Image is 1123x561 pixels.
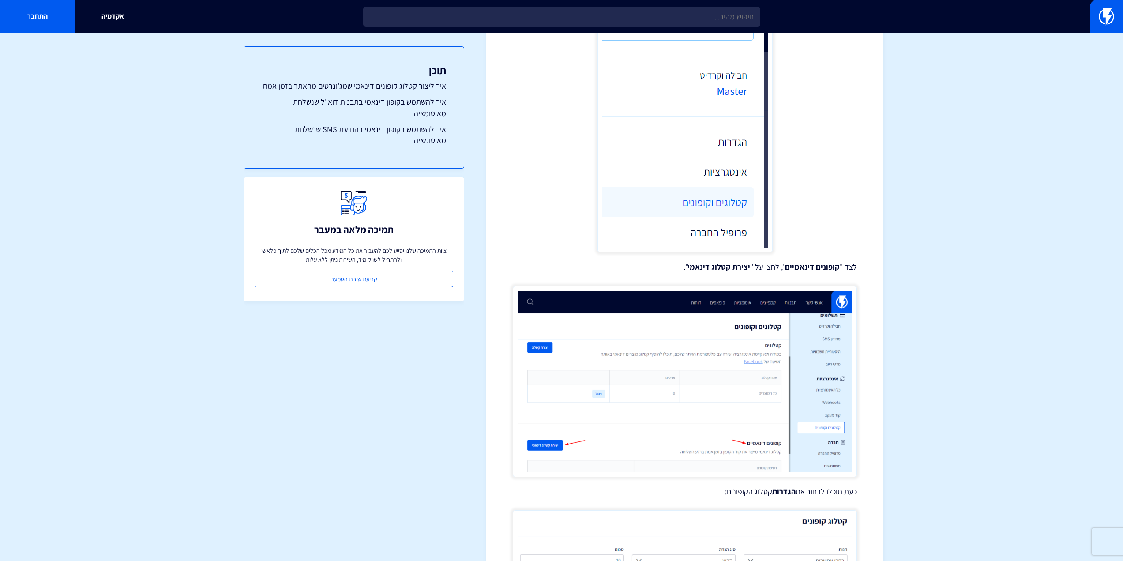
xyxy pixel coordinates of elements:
[785,262,840,272] strong: קופונים דינאמיים
[262,96,446,119] a: איך להשתמש בקופון דינאמי בתבנית דוא"ל שנשלחת מאוטומציה
[687,262,750,272] strong: יצירת קטלוג דינאמי
[262,64,446,76] h3: תוכן
[262,80,446,92] a: איך ליצור קטלוג קופונים דינאמי שמג'ונרטים מהאתר בזמן אמת
[513,486,857,497] p: כעת תוכלו לבחור את קטלוג הקופונים:
[255,271,453,287] a: קביעת שיחת הטמעה
[363,7,760,27] input: חיפוש מהיר...
[513,261,857,273] p: לצד " ", לחצו על " ".
[772,486,796,497] strong: הגדרות
[314,224,394,235] h3: תמיכה מלאה במעבר
[255,246,453,264] p: צוות התמיכה שלנו יסייע לכם להעביר את כל המידע מכל הכלים שלכם לתוך פלאשי ולהתחיל לשווק מיד, השירות...
[262,124,446,146] a: איך להשתמש בקופון דינאמי בהודעת SMS שנשלחת מאוטומציה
